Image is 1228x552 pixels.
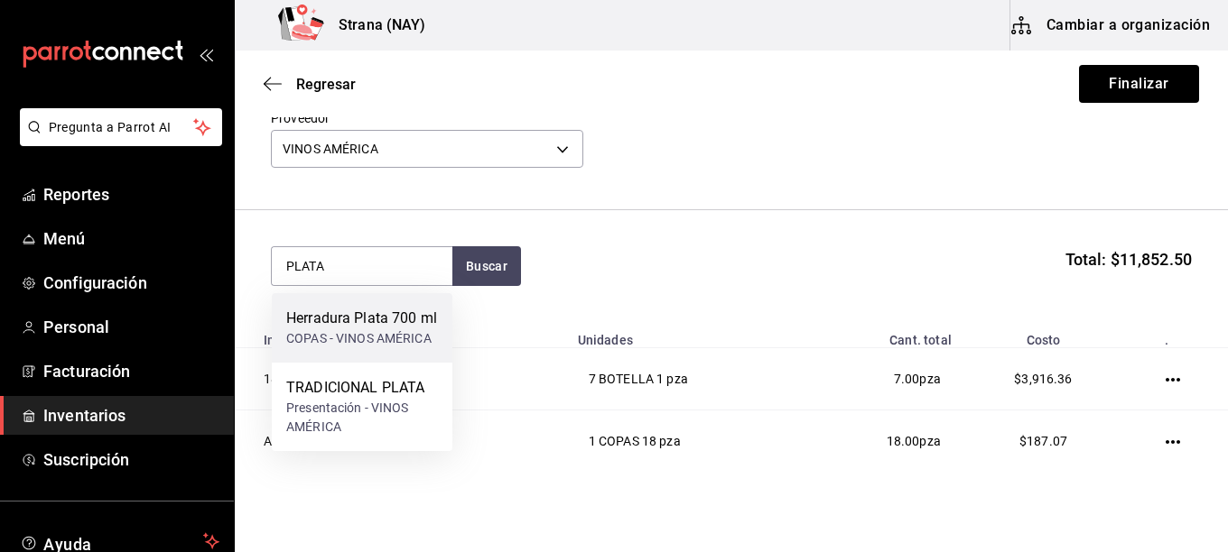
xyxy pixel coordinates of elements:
[235,410,567,473] td: Absolut Azul
[43,315,219,339] span: Personal
[286,329,437,348] div: COPAS - VINOS AMÉRICA
[199,47,213,61] button: open_drawer_menu
[567,322,795,348] th: Unidades
[43,226,219,251] span: Menú
[1019,434,1067,448] span: $187.07
[324,14,426,36] h3: Strana (NAY)
[43,447,219,472] span: Suscripción
[20,108,222,146] button: Pregunta a Parrot AI
[235,322,567,348] th: Insumo
[452,246,521,286] button: Buscar
[1124,322,1228,348] th: .
[286,377,438,399] div: TRADICIONAL PLATA
[13,131,222,150] a: Pregunta a Parrot AI
[795,322,963,348] th: Cant. total
[43,359,219,383] span: Facturación
[271,112,583,124] label: Proveedor
[235,348,567,410] td: 1800 Cristalino 700 ml
[567,348,795,410] td: 7 BOTELLA 1 pza
[286,308,437,329] div: Herradura Plata 700 ml
[1014,372,1072,386] span: $3,916.36
[1079,65,1199,103] button: Finalizar
[887,434,920,448] span: 18.00
[296,76,356,93] span: Regresar
[272,247,452,285] input: Buscar insumo
[795,410,963,473] td: pza
[43,182,219,207] span: Reportes
[271,130,583,168] div: VINOS AMÉRICA
[795,348,963,410] td: pza
[43,403,219,428] span: Inventarios
[1065,247,1192,271] span: Total: $11,852.50
[43,530,196,552] span: Ayuda
[286,399,438,437] div: Presentación - VINOS AMÉRICA
[963,322,1124,348] th: Costo
[43,271,219,295] span: Configuración
[567,410,795,473] td: 1 COPAS 18 pza
[264,76,356,93] button: Regresar
[49,118,194,137] span: Pregunta a Parrot AI
[894,372,920,386] span: 7.00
